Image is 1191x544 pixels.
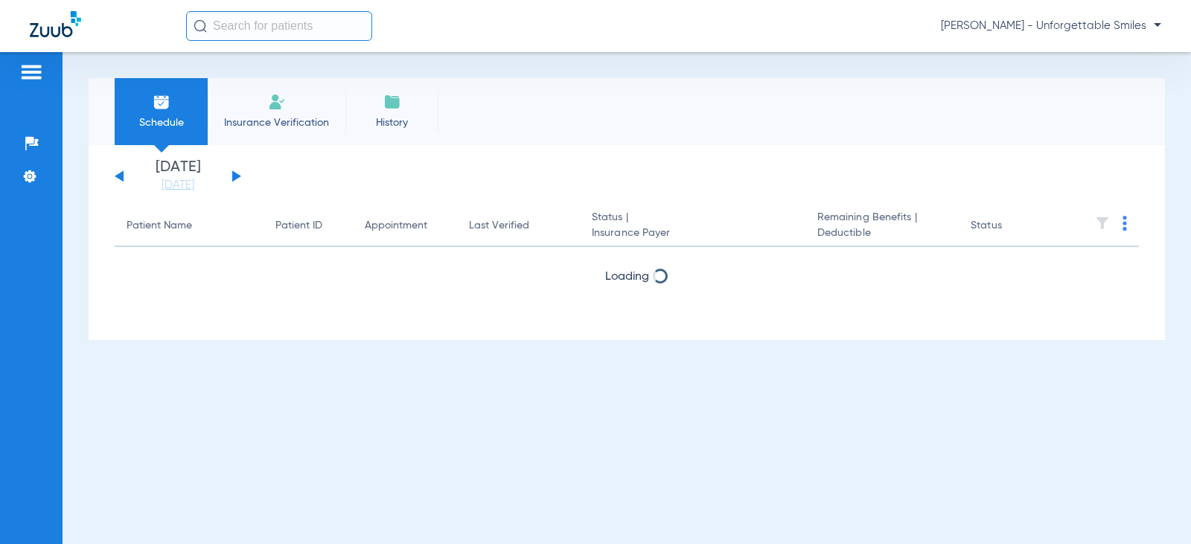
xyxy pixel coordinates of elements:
div: Patient Name [127,218,252,234]
span: Deductible [817,225,947,241]
img: hamburger-icon [19,63,43,81]
th: Status [959,205,1059,247]
img: group-dot-blue.svg [1123,216,1127,231]
img: filter.svg [1095,216,1110,231]
img: Manual Insurance Verification [268,93,286,111]
a: [DATE] [133,178,223,193]
img: Search Icon [194,19,207,33]
th: Status | [580,205,805,247]
div: Patient ID [275,218,341,234]
span: History [357,115,427,130]
div: Last Verified [469,218,529,234]
th: Remaining Benefits | [805,205,959,247]
li: [DATE] [133,160,223,193]
img: Zuub Logo [30,11,81,37]
div: Appointment [365,218,427,234]
input: Search for patients [186,11,372,41]
div: Patient ID [275,218,322,234]
img: History [383,93,401,111]
img: Schedule [153,93,170,111]
span: Insurance Verification [219,115,334,130]
div: Appointment [365,218,445,234]
div: Last Verified [469,218,568,234]
span: [PERSON_NAME] - Unforgettable Smiles [941,19,1161,33]
span: Loading [605,271,649,283]
div: Patient Name [127,218,192,234]
span: Schedule [126,115,197,130]
span: Insurance Payer [592,225,794,241]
